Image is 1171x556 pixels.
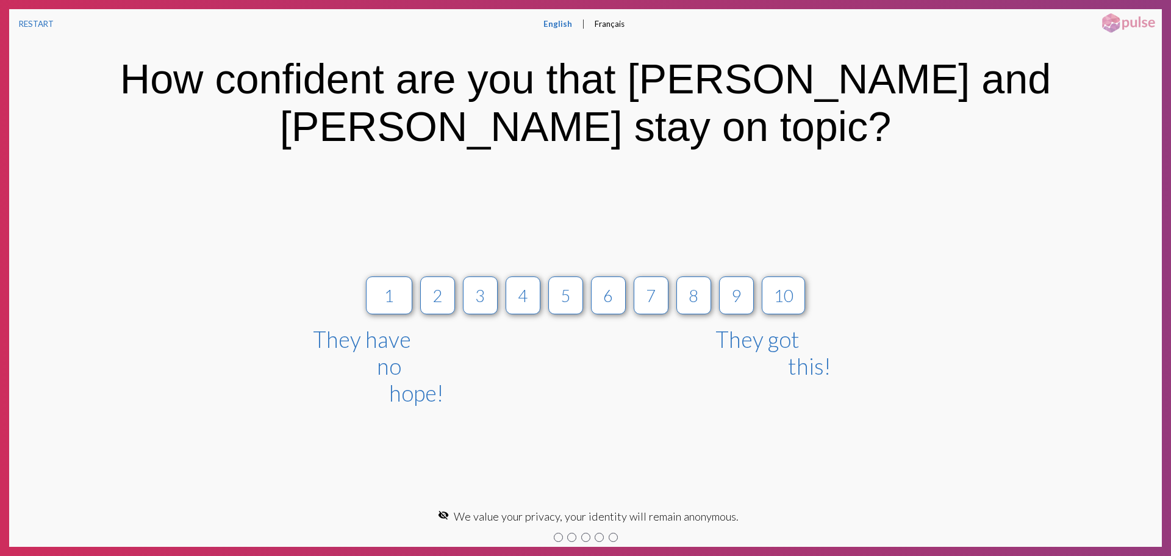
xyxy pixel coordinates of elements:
[585,9,634,38] button: Français
[438,510,449,521] mat-icon: visibility_off
[366,276,412,314] button: 1
[420,276,454,314] button: 2
[548,276,582,314] button: 5
[719,276,753,314] button: 9
[774,286,793,306] div: 10
[634,276,668,314] button: 7
[676,276,711,314] button: 8
[591,276,625,314] button: 6
[689,286,700,306] div: 8
[378,286,401,306] div: 1
[9,9,63,38] button: RESTART
[603,286,614,306] div: 6
[463,276,497,314] button: 3
[1098,12,1159,34] img: pulsehorizontalsmall.png
[454,510,739,523] span: We value your privacy, your identity will remain anonymous.
[313,326,443,406] span: They have no hope!
[518,286,529,306] div: 4
[762,276,804,314] button: 10
[475,286,486,306] div: 3
[715,326,830,380] span: They got this!
[646,286,657,306] div: 7
[534,9,582,38] button: English
[731,286,742,306] div: 9
[506,276,540,314] button: 4
[26,55,1145,150] div: How confident are you that [PERSON_NAME] and [PERSON_NAME] stay on topic?
[560,286,571,306] div: 5
[432,286,443,306] div: 2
